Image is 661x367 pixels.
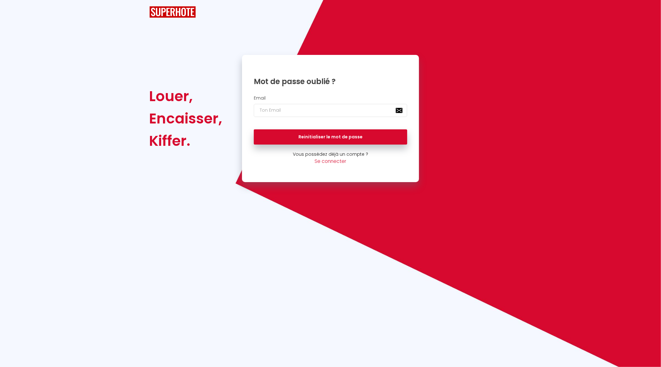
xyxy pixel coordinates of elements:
p: Vous possédez déjà un compte ? [242,151,419,158]
div: Encaisser, [149,107,223,130]
h2: Email [254,96,408,101]
div: Kiffer. [149,130,223,152]
div: Louer, [149,85,223,107]
input: Ton Email [254,104,408,117]
a: Se connecter [315,158,346,164]
button: Reinitialiser le mot de passe [254,129,408,145]
h1: Mot de passe oublié ? [254,77,408,86]
img: SuperHote logo [149,6,196,18]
